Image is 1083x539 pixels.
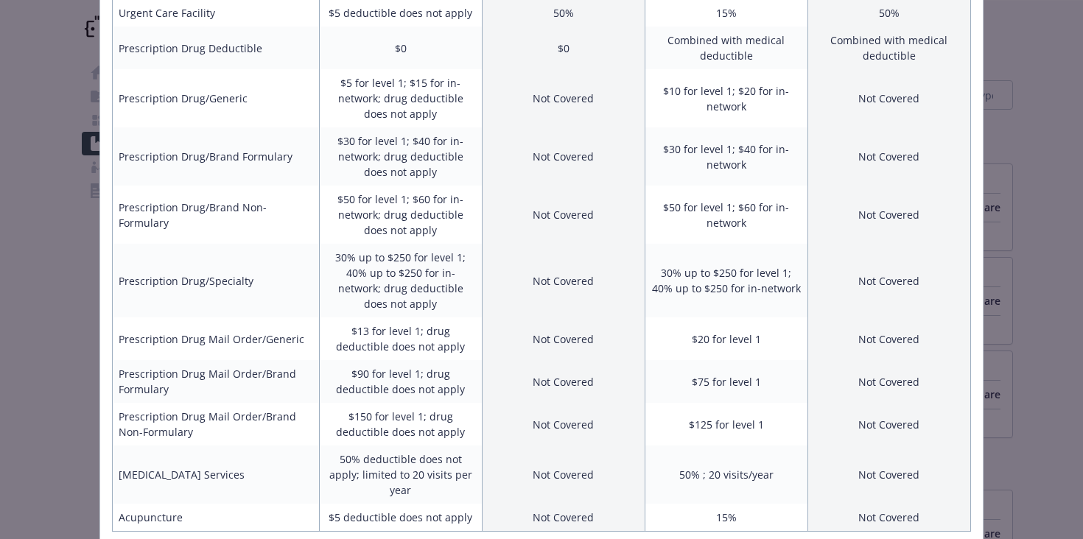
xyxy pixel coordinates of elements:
[482,360,645,403] td: Not Covered
[113,504,320,532] td: Acupuncture
[113,69,320,127] td: Prescription Drug/Generic
[645,27,807,69] td: Combined with medical deductible
[113,186,320,244] td: Prescription Drug/Brand Non-Formulary
[113,403,320,445] td: Prescription Drug Mail Order/Brand Non-Formulary
[319,27,482,69] td: $0
[319,186,482,244] td: $50 for level 1; $60 for in-network; drug deductible does not apply
[645,403,807,445] td: $125 for level 1
[482,317,645,360] td: Not Covered
[113,27,320,69] td: Prescription Drug Deductible
[645,445,807,504] td: 50% ; 20 visits/year
[482,445,645,504] td: Not Covered
[807,186,970,244] td: Not Covered
[645,317,807,360] td: $20 for level 1
[319,127,482,186] td: $30 for level 1; $40 for in-network; drug deductible does not apply
[319,403,482,445] td: $150 for level 1; drug deductible does not apply
[807,244,970,317] td: Not Covered
[482,27,645,69] td: $0
[319,317,482,360] td: $13 for level 1; drug deductible does not apply
[645,127,807,186] td: $30 for level 1; $40 for in-network
[807,504,970,532] td: Not Covered
[482,504,645,532] td: Not Covered
[319,360,482,403] td: $90 for level 1; drug deductible does not apply
[113,445,320,504] td: [MEDICAL_DATA] Services
[113,244,320,317] td: Prescription Drug/Specialty
[645,69,807,127] td: $10 for level 1; $20 for in-network
[807,317,970,360] td: Not Covered
[482,127,645,186] td: Not Covered
[319,504,482,532] td: $5 deductible does not apply
[645,186,807,244] td: $50 for level 1; $60 for in-network
[807,360,970,403] td: Not Covered
[482,69,645,127] td: Not Covered
[113,360,320,403] td: Prescription Drug Mail Order/Brand Formulary
[807,27,970,69] td: Combined with medical deductible
[482,403,645,445] td: Not Covered
[645,504,807,532] td: 15%
[807,445,970,504] td: Not Covered
[319,69,482,127] td: $5 for level 1; $15 for in-network; drug deductible does not apply
[113,127,320,186] td: Prescription Drug/Brand Formulary
[645,360,807,403] td: $75 for level 1
[645,244,807,317] td: 30% up to $250 for level 1; 40% up to $250 for in-network
[807,403,970,445] td: Not Covered
[807,127,970,186] td: Not Covered
[319,244,482,317] td: 30% up to $250 for level 1; 40% up to $250 for in-network; drug deductible does not apply
[482,186,645,244] td: Not Covered
[319,445,482,504] td: 50% deductible does not apply; limited to 20 visits per year
[807,69,970,127] td: Not Covered
[113,317,320,360] td: Prescription Drug Mail Order/Generic
[482,244,645,317] td: Not Covered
